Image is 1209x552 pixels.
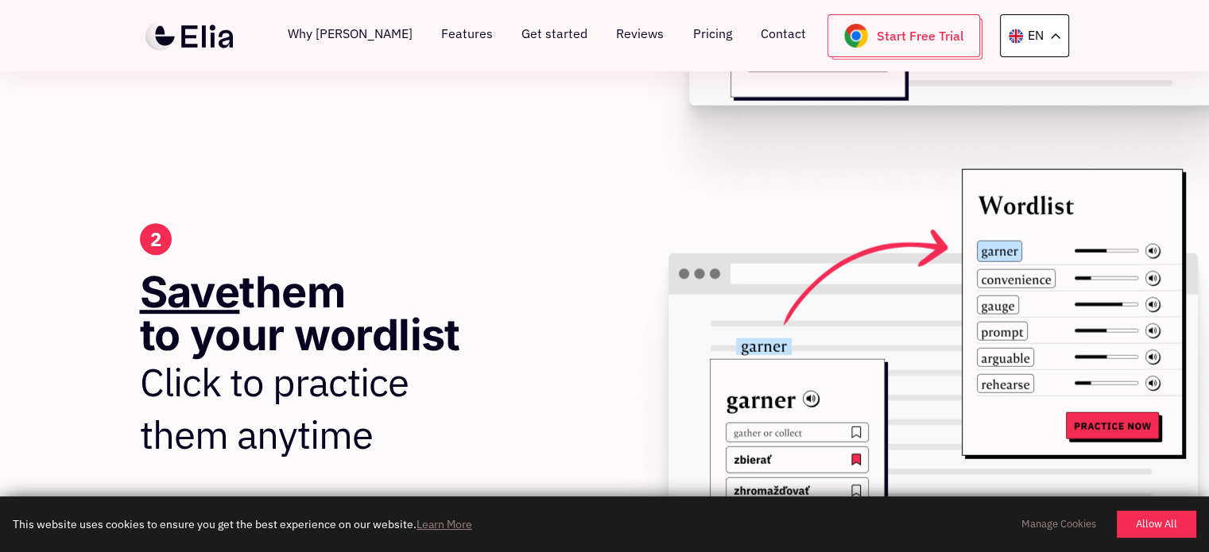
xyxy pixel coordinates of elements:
[441,14,493,57] a: Features
[1027,25,1043,46] p: EN
[827,14,980,57] a: Start Free Trial
[616,14,664,57] a: Reviews
[417,517,472,531] a: Learn More
[140,271,513,357] h2: them to your wordlist
[844,24,868,48] img: chrome
[139,20,238,52] a: Domov
[140,266,240,318] span: Save
[140,357,439,461] p: Click to practice them anytime
[692,14,731,57] a: Pricing
[760,14,805,57] a: Contact
[1021,516,1096,532] a: Manage Cookies
[13,516,999,533] span: This website uses cookies to ensure you get the best experience on our website.
[1117,511,1196,538] button: Allow All
[288,14,413,57] a: Why [PERSON_NAME]
[140,223,172,255] div: 2
[521,14,587,57] a: Get started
